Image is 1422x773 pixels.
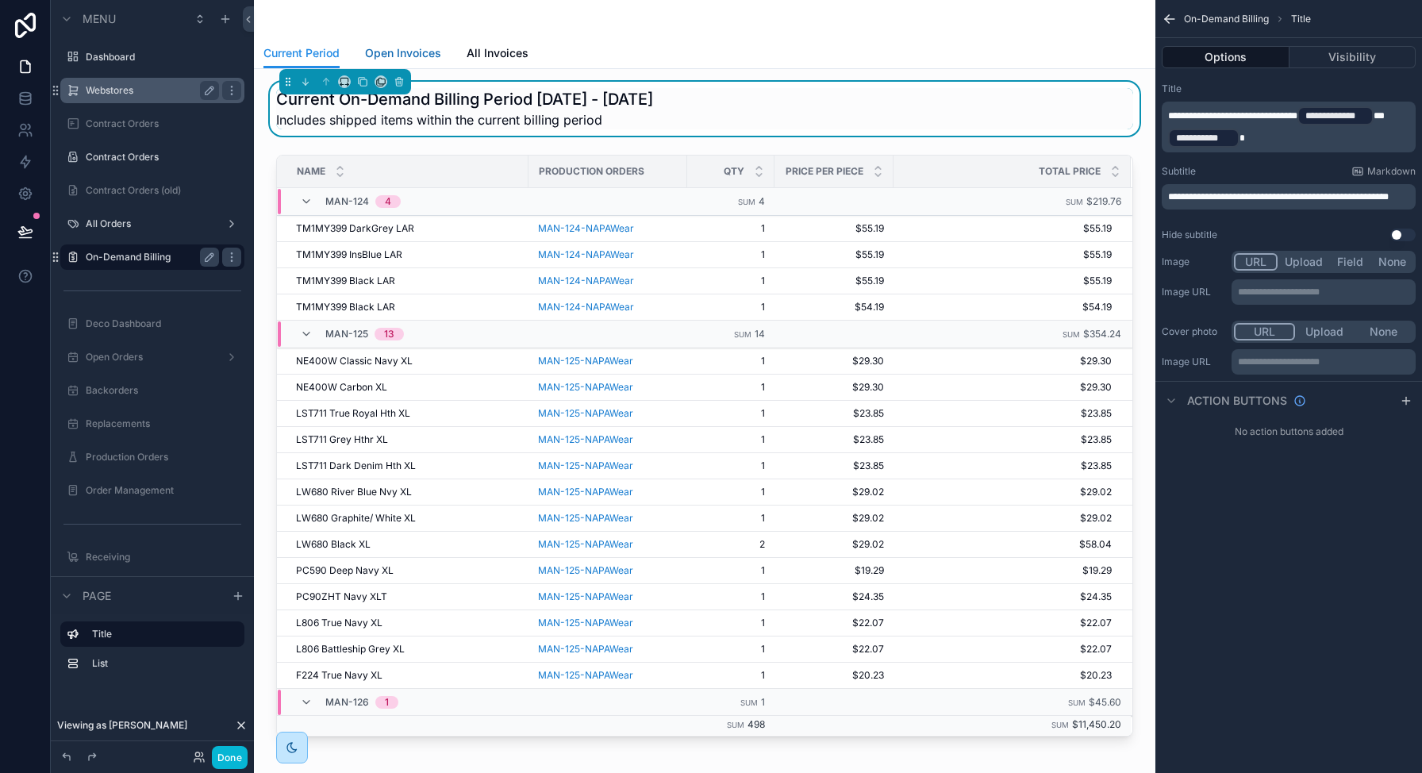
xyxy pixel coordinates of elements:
[384,328,394,340] div: 13
[92,657,238,670] label: List
[86,251,213,263] label: On-Demand Billing
[86,384,241,397] label: Backorders
[57,719,187,732] span: Viewing as [PERSON_NAME]
[1162,256,1225,268] label: Image
[1039,165,1101,178] span: Total Price
[1162,165,1196,178] label: Subtitle
[539,165,644,178] span: Production Orders
[385,195,391,208] div: 4
[1086,195,1121,207] span: $219.76
[467,39,528,71] a: All Invoices
[1162,83,1182,95] label: Title
[86,451,241,463] label: Production Orders
[51,614,254,692] div: scrollable content
[1295,323,1355,340] button: Upload
[325,328,368,340] span: MAN-125
[86,84,213,97] label: Webstores
[1354,323,1413,340] button: None
[86,151,241,163] label: Contract Orders
[740,698,758,707] small: Sum
[325,696,369,709] span: MAN-126
[1162,286,1225,298] label: Image URL
[759,195,765,207] span: 4
[1234,253,1278,271] button: URL
[1162,356,1225,368] label: Image URL
[1063,330,1080,339] small: Sum
[86,117,241,130] label: Contract Orders
[263,45,340,61] span: Current Period
[276,88,653,110] h1: Current On-Demand Billing Period [DATE] - [DATE]
[1184,13,1269,25] span: On-Demand Billing
[83,11,116,27] span: Menu
[467,45,528,61] span: All Invoices
[86,217,219,230] label: All Orders
[755,328,765,340] span: 14
[1155,419,1422,444] div: No action buttons added
[1162,325,1225,338] label: Cover photo
[1068,698,1086,707] small: Sum
[1289,46,1416,68] button: Visibility
[86,51,241,63] label: Dashboard
[1162,229,1217,241] label: Hide subtitle
[724,165,744,178] span: Qty
[365,45,441,61] span: Open Invoices
[1066,198,1083,206] small: Sum
[1291,13,1311,25] span: Title
[1371,253,1413,271] button: None
[1072,719,1121,731] span: $11,450.20
[1278,253,1330,271] button: Upload
[727,721,744,730] small: Sum
[1162,46,1289,68] button: Options
[86,417,241,430] label: Replacements
[734,330,751,339] small: Sum
[786,165,863,178] span: Price Per Piece
[86,317,241,330] label: Deco Dashboard
[1089,696,1121,708] span: $45.60
[1162,102,1416,152] div: scrollable content
[276,110,653,129] span: Includes shipped items within the current billing period
[1083,328,1121,340] span: $354.24
[86,351,219,363] label: Open Orders
[212,746,248,769] button: Done
[86,551,241,563] label: Receiving
[263,39,340,69] a: Current Period
[385,696,389,709] div: 1
[83,588,111,604] span: Page
[1232,279,1416,305] div: scrollable content
[1162,184,1416,210] div: scrollable content
[1367,165,1416,178] span: Markdown
[86,184,241,197] label: Contract Orders (old)
[1351,165,1416,178] a: Markdown
[365,39,441,71] a: Open Invoices
[738,198,755,206] small: Sum
[761,696,765,708] span: 1
[325,195,369,208] span: MAN-124
[86,484,241,497] label: Order Management
[1330,253,1372,271] button: Field
[92,628,232,640] label: Title
[297,165,325,178] span: Name
[748,719,765,731] span: 498
[1051,721,1069,730] small: Sum
[1187,393,1287,409] span: Action buttons
[1234,323,1295,340] button: URL
[1232,349,1416,375] div: scrollable content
